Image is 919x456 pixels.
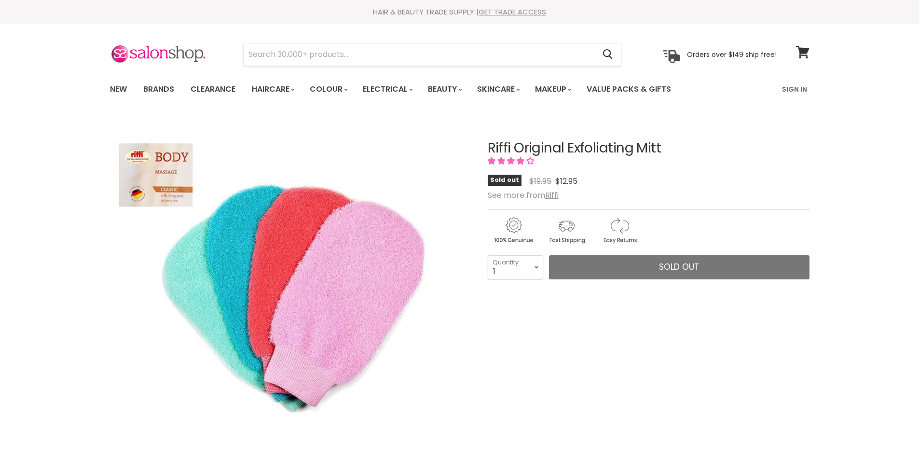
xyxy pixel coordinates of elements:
span: See more from [488,190,559,201]
span: 4.20 stars [488,155,536,166]
div: HAIR & BEAUTY TRADE SUPPLY | [98,7,822,17]
img: returns.gif [594,216,645,245]
nav: Main [98,75,822,103]
p: Orders over $149 ship free! [687,50,777,58]
a: Brands [136,79,181,99]
a: Colour [302,79,354,99]
a: Beauty [421,79,468,99]
button: Sold out [549,255,809,279]
img: shipping.gif [541,216,592,245]
a: Makeup [528,79,577,99]
ul: Main menu [103,75,727,103]
a: Haircare [245,79,301,99]
a: Clearance [183,79,243,99]
h1: Riffi Original Exfoliating Mitt [488,141,809,156]
select: Quantity [488,255,543,279]
span: $12.95 [555,176,577,187]
form: Product [243,43,621,66]
a: Electrical [356,79,419,99]
input: Search [244,43,595,66]
button: Search [595,43,621,66]
span: Sold out [488,175,521,186]
img: genuine.gif [488,216,539,245]
a: New [103,79,134,99]
a: Sign In [776,79,813,99]
a: Value Packs & Gifts [579,79,678,99]
a: Skincare [470,79,526,99]
a: GET TRADE ACCESS [479,7,546,17]
span: $19.95 [529,176,551,187]
span: Sold out [659,261,699,273]
a: Riffi [545,190,559,201]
